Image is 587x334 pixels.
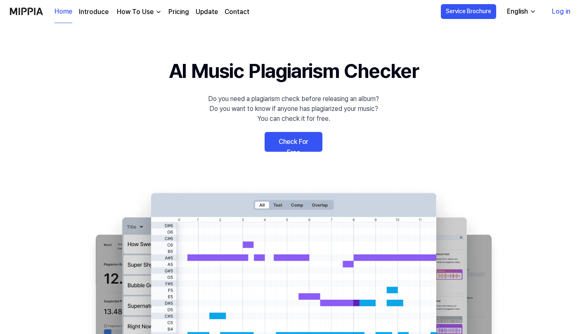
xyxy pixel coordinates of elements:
[79,7,109,17] a: Introduce
[500,3,541,20] button: English
[196,7,218,17] a: Update
[169,56,419,86] h1: AI Music Plagiarism Checker
[265,132,322,152] a: Check For Free
[54,0,72,23] a: Home
[225,7,249,17] a: Contact
[505,7,530,16] div: English
[115,7,155,17] div: How To Use
[441,4,496,19] button: Service Brochure
[208,94,379,124] div: Do you need a plagiarism check before releasing an album? Do you want to know if anyone has plagi...
[168,7,189,17] a: Pricing
[115,7,162,17] button: How To Use
[155,9,162,15] img: down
